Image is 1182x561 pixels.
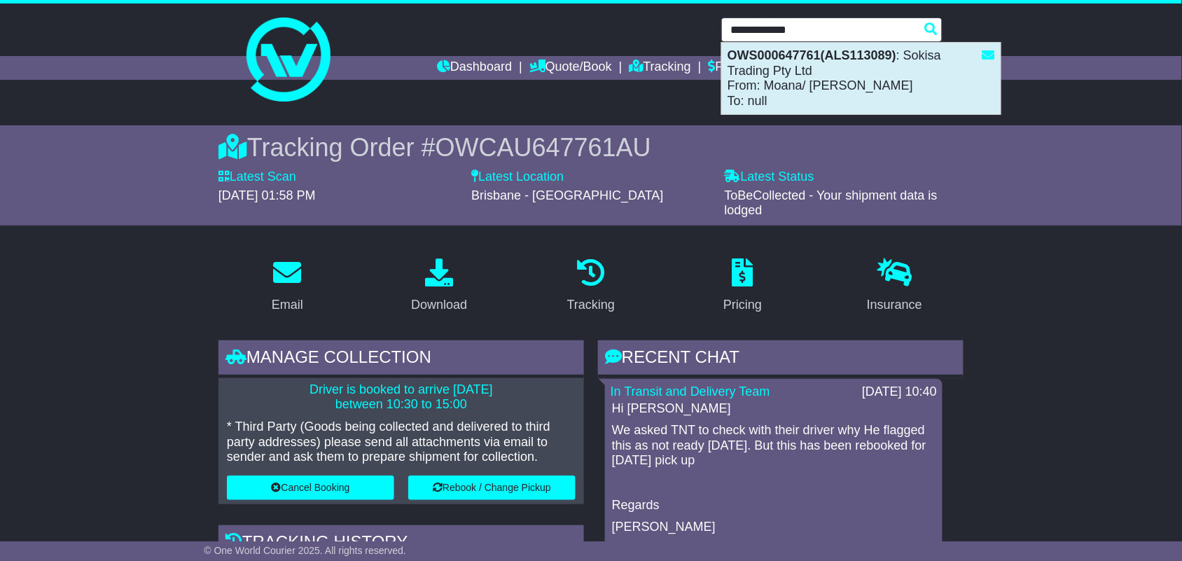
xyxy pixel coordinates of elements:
div: [DATE] 10:40 [862,385,937,400]
div: Email [272,296,303,314]
a: Tracking [558,254,624,319]
span: © One World Courier 2025. All rights reserved. [204,545,406,556]
p: We asked TNT to check with their driver why He flagged this as not ready [DATE]. But this has bee... [612,423,936,469]
div: Tracking [567,296,615,314]
span: [DATE] 01:58 PM [218,188,316,202]
p: Regards [612,498,936,513]
a: Quote/Book [529,56,612,80]
label: Latest Scan [218,169,296,185]
div: Insurance [867,296,922,314]
div: Manage collection [218,340,584,378]
label: Latest Location [471,169,564,185]
strong: OWS000647761(ALS113089) [728,48,896,62]
div: Tracking Order # [218,132,964,162]
a: Dashboard [437,56,512,80]
p: Hi [PERSON_NAME] [612,401,936,417]
a: In Transit and Delivery Team [611,385,770,399]
span: OWCAU647761AU [436,133,651,162]
a: Download [402,254,476,319]
a: Pricing [714,254,771,319]
a: Financials [709,56,772,80]
div: RECENT CHAT [598,340,964,378]
div: Pricing [723,296,762,314]
p: [PERSON_NAME] [612,520,936,535]
label: Latest Status [725,169,814,185]
span: ToBeCollected - Your shipment data is lodged [725,188,938,218]
a: Tracking [630,56,691,80]
div: Download [411,296,467,314]
button: Cancel Booking [227,476,394,500]
button: Rebook / Change Pickup [408,476,576,500]
div: : Sokisa Trading Pty Ltd From: Moana/ [PERSON_NAME] To: null [722,43,1001,114]
p: * Third Party (Goods being collected and delivered to third party addresses) please send all atta... [227,420,576,465]
span: Brisbane - [GEOGRAPHIC_DATA] [471,188,663,202]
p: Driver is booked to arrive [DATE] between 10:30 to 15:00 [227,382,576,413]
a: Insurance [858,254,931,319]
a: Email [263,254,312,319]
